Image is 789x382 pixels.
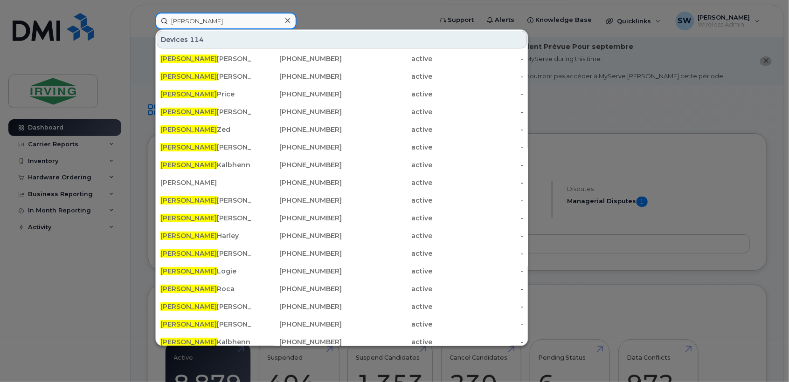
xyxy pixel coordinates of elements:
span: [PERSON_NAME] [160,90,217,98]
a: [PERSON_NAME][PERSON_NAME][PHONE_NUMBER]active- [157,68,527,85]
div: Kalbhenn [160,337,251,347]
div: [PHONE_NUMBER] [251,54,342,63]
a: [PERSON_NAME]Price[PHONE_NUMBER]active- [157,86,527,102]
div: - [433,213,524,223]
span: 114 [190,35,204,44]
div: - [433,89,524,99]
div: [PHONE_NUMBER] [251,72,342,81]
div: [PERSON_NAME] [160,213,251,223]
div: - [433,107,524,116]
div: - [433,284,524,293]
span: [PERSON_NAME] [160,143,217,151]
div: - [433,72,524,81]
div: Zed [160,125,251,134]
div: Kalbhenn [160,160,251,170]
div: [PHONE_NUMBER] [251,160,342,170]
div: active [342,89,433,99]
a: [PERSON_NAME][PERSON_NAME][PHONE_NUMBER]active- [157,103,527,120]
div: - [433,143,524,152]
span: [PERSON_NAME] [160,55,217,63]
a: [PERSON_NAME]Roca[PHONE_NUMBER]active- [157,280,527,297]
div: active [342,249,433,258]
div: [PHONE_NUMBER] [251,107,342,116]
div: [PERSON_NAME] [160,107,251,116]
div: [PHONE_NUMBER] [251,302,342,311]
div: active [342,125,433,134]
div: - [433,178,524,187]
span: [PERSON_NAME] [160,72,217,81]
span: [PERSON_NAME] [160,125,217,134]
div: [PHONE_NUMBER] [251,125,342,134]
span: [PERSON_NAME] [160,161,217,169]
div: [PERSON_NAME] [160,302,251,311]
div: - [433,302,524,311]
div: [PHONE_NUMBER] [251,89,342,99]
div: [PERSON_NAME] [160,196,251,205]
div: - [433,160,524,170]
span: [PERSON_NAME] [160,196,217,205]
div: - [433,249,524,258]
div: active [342,196,433,205]
span: [PERSON_NAME] [160,320,217,328]
span: [PERSON_NAME] [160,302,217,311]
span: [PERSON_NAME] [160,214,217,222]
div: active [342,337,433,347]
a: [PERSON_NAME][PERSON_NAME][PHONE_NUMBER]active- [157,298,527,315]
div: - [433,196,524,205]
div: [PERSON_NAME] [160,249,251,258]
div: active [342,54,433,63]
div: [PERSON_NAME] [160,178,251,187]
div: [PHONE_NUMBER] [251,284,342,293]
span: [PERSON_NAME] [160,338,217,346]
div: active [342,143,433,152]
div: Devices [157,31,527,48]
div: - [433,54,524,63]
div: active [342,231,433,240]
a: [PERSON_NAME][PERSON_NAME][PHONE_NUMBER]active- [157,245,527,262]
div: active [342,284,433,293]
div: active [342,320,433,329]
div: [PHONE_NUMBER] [251,231,342,240]
div: active [342,178,433,187]
div: [PHONE_NUMBER] [251,213,342,223]
a: [PERSON_NAME]Zed[PHONE_NUMBER]active- [157,121,527,138]
a: [PERSON_NAME]Kalbhenn[PHONE_NUMBER]active- [157,157,527,173]
div: Logie [160,266,251,276]
a: [PERSON_NAME][PERSON_NAME][PHONE_NUMBER]active- [157,210,527,226]
div: [PERSON_NAME] [160,320,251,329]
span: [PERSON_NAME] [160,232,217,240]
div: active [342,160,433,170]
div: [PHONE_NUMBER] [251,143,342,152]
div: [PHONE_NUMBER] [251,266,342,276]
a: [PERSON_NAME][PERSON_NAME][PHONE_NUMBER]active- [157,316,527,333]
div: Roca [160,284,251,293]
div: active [342,213,433,223]
a: [PERSON_NAME]Kalbhenn[PHONE_NUMBER]active- [157,334,527,350]
div: active [342,72,433,81]
a: [PERSON_NAME]Harley[PHONE_NUMBER]active- [157,227,527,244]
a: [PERSON_NAME][PERSON_NAME][PHONE_NUMBER]active- [157,192,527,209]
div: [PERSON_NAME] [160,143,251,152]
a: [PERSON_NAME][PHONE_NUMBER]active- [157,174,527,191]
div: Price [160,89,251,99]
div: active [342,266,433,276]
div: [PHONE_NUMBER] [251,178,342,187]
span: [PERSON_NAME] [160,108,217,116]
div: - [433,320,524,329]
a: [PERSON_NAME][PERSON_NAME][PHONE_NUMBER]active- [157,50,527,67]
div: - [433,125,524,134]
div: active [342,302,433,311]
div: - [433,337,524,347]
div: [PERSON_NAME] [160,54,251,63]
div: [PHONE_NUMBER] [251,337,342,347]
div: [PHONE_NUMBER] [251,320,342,329]
div: - [433,231,524,240]
div: [PHONE_NUMBER] [251,249,342,258]
div: [PHONE_NUMBER] [251,196,342,205]
span: [PERSON_NAME] [160,267,217,275]
span: [PERSON_NAME] [160,249,217,258]
div: active [342,107,433,116]
a: [PERSON_NAME][PERSON_NAME][PHONE_NUMBER]active- [157,139,527,156]
div: Harley [160,231,251,240]
div: - [433,266,524,276]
